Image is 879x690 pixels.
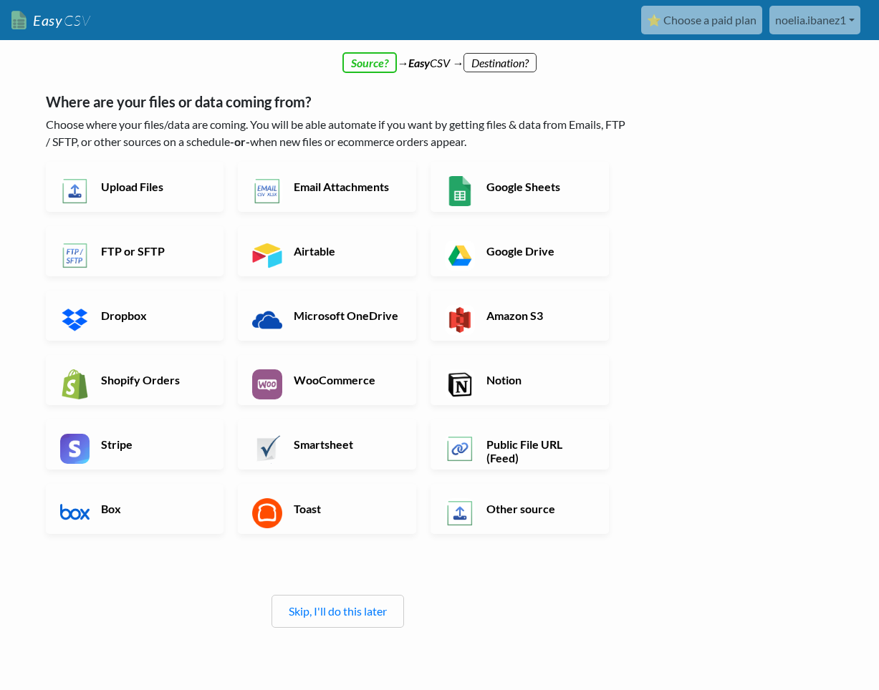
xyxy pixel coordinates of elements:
[483,308,595,322] h6: Amazon S3
[252,498,282,528] img: Toast App & API
[290,308,403,322] h6: Microsoft OneDrive
[60,305,90,335] img: Dropbox App & API
[238,226,416,276] a: Airtable
[238,162,416,212] a: Email Attachments
[769,6,860,34] a: noelia.ibanez1
[46,93,630,110] h5: Where are your files or data coming from?
[97,437,210,451] h6: Stripe
[290,180,403,193] h6: Email Attachments
[641,6,762,34] a: ⭐ Choose a paid plan
[60,240,90,271] img: FTP or SFTP App & API
[238,484,416,534] a: Toast
[97,180,210,193] h6: Upload Files
[431,291,609,341] a: Amazon S3
[97,308,210,322] h6: Dropbox
[60,369,90,399] img: Shopify App & API
[445,369,475,399] img: Notion App & API
[238,419,416,470] a: Smartsheet
[60,176,90,206] img: Upload Files App & API
[445,498,475,528] img: Other Source App & API
[46,162,224,212] a: Upload Files
[60,434,90,464] img: Stripe App & API
[290,373,403,387] h6: WooCommerce
[483,502,595,515] h6: Other source
[289,604,387,618] a: Skip, I'll do this later
[238,291,416,341] a: Microsoft OneDrive
[431,484,609,534] a: Other source
[97,502,210,515] h6: Box
[483,437,595,465] h6: Public File URL (Feed)
[46,484,224,534] a: Box
[431,355,609,405] a: Notion
[445,305,475,335] img: Amazon S3 App & API
[252,240,282,271] img: Airtable App & API
[46,419,224,470] a: Stripe
[252,305,282,335] img: Microsoft OneDrive App & API
[431,226,609,276] a: Google Drive
[445,176,475,206] img: Google Sheets App & API
[238,355,416,405] a: WooCommerce
[11,6,90,35] a: EasyCSV
[97,373,210,387] h6: Shopify Orders
[62,11,90,29] span: CSV
[290,244,403,258] h6: Airtable
[445,434,475,464] img: Public File URL App & API
[46,116,630,150] p: Choose where your files/data are coming. You will be able automate if you want by getting files &...
[46,291,224,341] a: Dropbox
[290,502,403,515] h6: Toast
[46,226,224,276] a: FTP or SFTP
[483,180,595,193] h6: Google Sheets
[32,40,848,72] div: → CSV →
[46,355,224,405] a: Shopify Orders
[252,434,282,464] img: Smartsheet App & API
[290,437,403,451] h6: Smartsheet
[431,162,609,212] a: Google Sheets
[431,419,609,470] a: Public File URL (Feed)
[97,244,210,258] h6: FTP or SFTP
[483,373,595,387] h6: Notion
[483,244,595,258] h6: Google Drive
[445,240,475,271] img: Google Drive App & API
[252,369,282,399] img: WooCommerce App & API
[230,135,250,148] b: -or-
[252,176,282,206] img: Email New CSV or XLSX File App & API
[60,498,90,528] img: Box App & API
